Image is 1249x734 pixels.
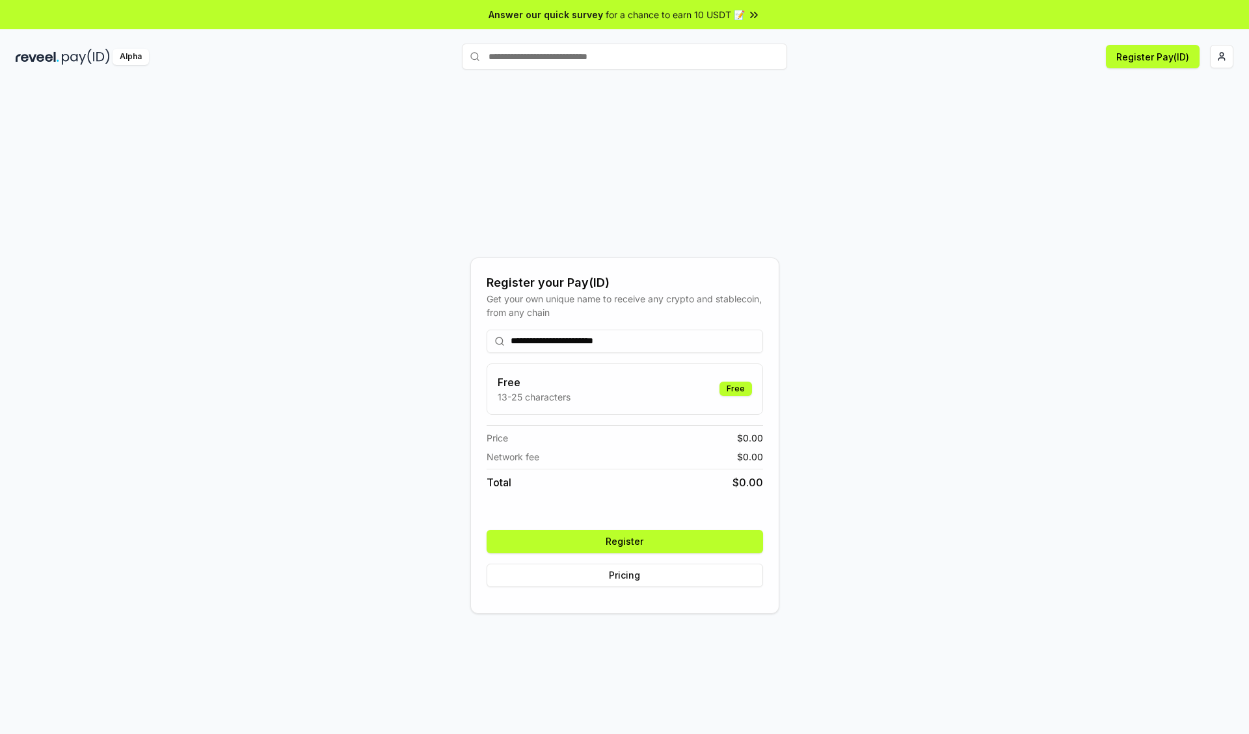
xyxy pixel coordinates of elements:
[487,564,763,587] button: Pricing
[498,374,571,390] h3: Free
[719,382,752,396] div: Free
[16,49,59,65] img: reveel_dark
[487,274,763,292] div: Register your Pay(ID)
[1106,45,1200,68] button: Register Pay(ID)
[62,49,110,65] img: pay_id
[487,431,508,445] span: Price
[487,450,539,464] span: Network fee
[487,292,763,319] div: Get your own unique name to receive any crypto and stablecoin, from any chain
[489,8,603,21] span: Answer our quick survey
[498,390,571,404] p: 13-25 characters
[732,475,763,490] span: $ 0.00
[606,8,745,21] span: for a chance to earn 10 USDT 📝
[737,431,763,445] span: $ 0.00
[487,475,511,490] span: Total
[113,49,149,65] div: Alpha
[487,530,763,553] button: Register
[737,450,763,464] span: $ 0.00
